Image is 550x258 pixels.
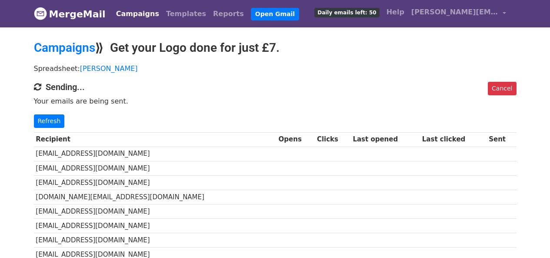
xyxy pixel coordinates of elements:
[314,8,379,17] span: Daily emails left: 50
[34,147,277,161] td: [EMAIL_ADDRESS][DOMAIN_NAME]
[34,175,277,190] td: [EMAIL_ADDRESS][DOMAIN_NAME]
[34,7,47,20] img: MergeMail logo
[34,233,277,248] td: [EMAIL_ADDRESS][DOMAIN_NAME]
[488,82,516,95] a: Cancel
[210,5,247,23] a: Reports
[34,132,277,147] th: Recipient
[34,40,517,55] h2: ⟫ Get your Logo done for just £7.
[315,132,350,147] th: Clicks
[34,161,277,175] td: [EMAIL_ADDRESS][DOMAIN_NAME]
[34,5,106,23] a: MergeMail
[34,40,95,55] a: Campaigns
[251,8,299,20] a: Open Gmail
[113,5,163,23] a: Campaigns
[34,64,517,73] p: Spreadsheet:
[163,5,210,23] a: Templates
[277,132,315,147] th: Opens
[34,114,65,128] a: Refresh
[420,132,487,147] th: Last clicked
[34,82,517,92] h4: Sending...
[411,7,498,17] span: [PERSON_NAME][EMAIL_ADDRESS][DOMAIN_NAME]
[351,132,420,147] th: Last opened
[487,132,516,147] th: Sent
[408,3,510,24] a: [PERSON_NAME][EMAIL_ADDRESS][DOMAIN_NAME]
[80,64,138,73] a: [PERSON_NAME]
[311,3,383,21] a: Daily emails left: 50
[34,190,277,204] td: [DOMAIN_NAME][EMAIL_ADDRESS][DOMAIN_NAME]
[34,97,517,106] p: Your emails are being sent.
[34,219,277,233] td: [EMAIL_ADDRESS][DOMAIN_NAME]
[383,3,408,21] a: Help
[34,204,277,219] td: [EMAIL_ADDRESS][DOMAIN_NAME]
